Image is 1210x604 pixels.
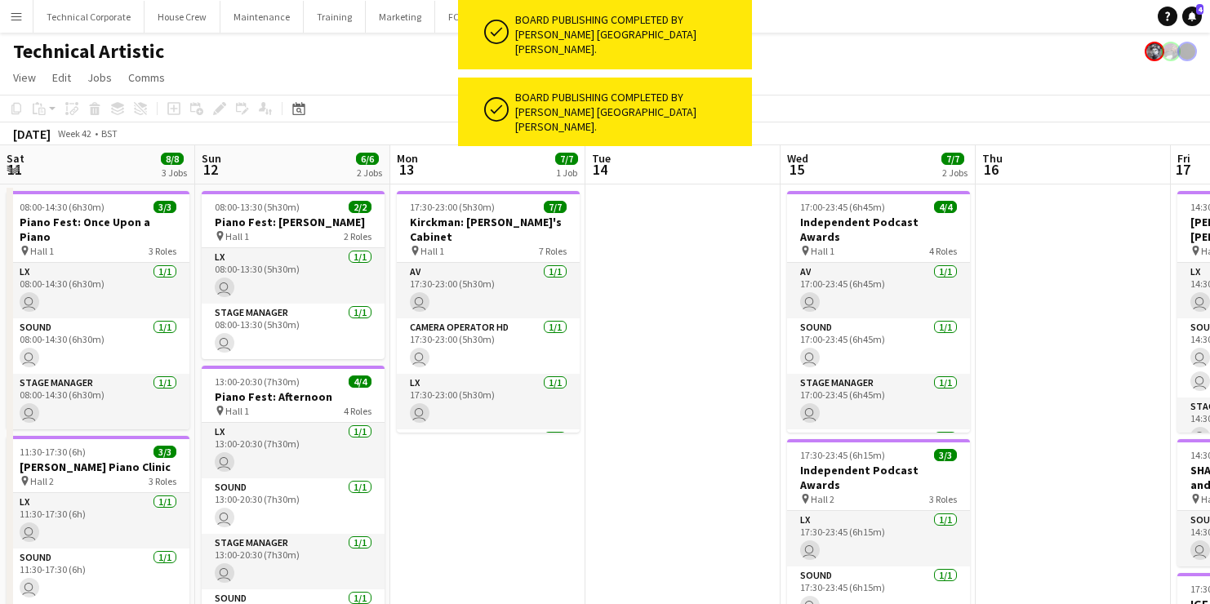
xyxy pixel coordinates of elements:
app-card-role: AV1/117:30-23:00 (5h30m) [397,263,580,318]
h3: Piano Fest: [PERSON_NAME] [202,215,385,229]
h3: Independent Podcast Awards [787,215,970,244]
h3: Kirckman: [PERSON_NAME]'s Cabinet [397,215,580,244]
a: View [7,67,42,88]
span: 12 [199,160,221,179]
app-card-role: LX1/108:00-14:30 (6h30m) [7,263,189,318]
div: Board publishing completed by [PERSON_NAME] [GEOGRAPHIC_DATA][PERSON_NAME]. [515,12,745,57]
span: 08:00-13:30 (5h30m) [215,201,300,213]
button: Training [304,1,366,33]
span: View [13,70,36,85]
span: 3 Roles [149,245,176,257]
app-card-role: Sound1/111:30-17:30 (6h) [7,548,189,604]
div: 3 Jobs [162,167,187,179]
span: 4 Roles [929,245,957,257]
span: Hall 2 [30,475,54,487]
span: 13 [394,160,418,179]
app-card-role: Stage Manager1/108:00-13:30 (5h30m) [202,304,385,359]
h3: [PERSON_NAME] Piano Clinic [7,460,189,474]
span: Week 42 [54,127,95,140]
app-card-role: LX1/108:00-13:30 (5h30m) [202,248,385,304]
app-card-role: Camera Operator HD1/117:30-23:00 (5h30m) [397,318,580,374]
h3: Piano Fest: Afternoon [202,389,385,404]
span: Sun [202,151,221,166]
span: Edit [52,70,71,85]
span: 8/8 [161,153,184,165]
span: 7/7 [544,201,567,213]
span: 17:30-23:00 (5h30m) [410,201,495,213]
span: 17 [1175,160,1190,179]
app-card-role: Stage Manager1/113:00-20:30 (7h30m) [202,534,385,589]
app-card-role: LX1/1 [787,429,970,485]
span: 11 [4,160,24,179]
button: Technical Corporate [33,1,145,33]
span: 08:00-14:30 (6h30m) [20,201,105,213]
h3: Independent Podcast Awards [787,463,970,492]
span: Wed [787,151,808,166]
button: FOH Conferences [435,1,534,33]
h1: Technical Artistic [13,39,164,64]
span: Hall 1 [225,405,249,417]
span: 2/2 [349,201,371,213]
span: Hall 1 [225,230,249,242]
app-user-avatar: Zubair PERM Dhalla [1161,42,1181,61]
span: 3 Roles [929,493,957,505]
a: Edit [46,67,78,88]
span: Sat [7,151,24,166]
span: 7/7 [555,153,578,165]
span: Fri [1177,151,1190,166]
div: 1 Job [556,167,577,179]
app-card-role: LX1/113:00-20:30 (7h30m) [202,423,385,478]
app-job-card: 17:00-23:45 (6h45m)4/4Independent Podcast Awards Hall 14 RolesAV1/117:00-23:45 (6h45m) Sound1/117... [787,191,970,433]
span: 4 [1196,4,1203,15]
a: Jobs [81,67,118,88]
app-card-role: AV1/117:00-23:45 (6h45m) [787,263,970,318]
span: 4 Roles [344,405,371,417]
span: 3/3 [153,201,176,213]
span: 4/4 [349,375,371,388]
a: 4 [1182,7,1202,26]
span: 6/6 [356,153,379,165]
span: Hall 1 [30,245,54,257]
app-job-card: 08:00-13:30 (5h30m)2/2Piano Fest: [PERSON_NAME] Hall 12 RolesLX1/108:00-13:30 (5h30m) Stage Manag... [202,191,385,359]
span: 7 Roles [539,245,567,257]
app-card-role: Sound1/117:00-23:45 (6h45m) [787,318,970,374]
div: 2 Jobs [357,167,382,179]
span: 3 Roles [149,475,176,487]
app-card-role: LX1/117:30-23:00 (5h30m) [397,374,580,429]
span: 2 Roles [344,230,371,242]
a: Comms [122,67,171,88]
span: Hall 1 [420,245,444,257]
span: 11:30-17:30 (6h) [20,446,86,458]
span: 17:30-23:45 (6h15m) [800,449,885,461]
button: House Crew [145,1,220,33]
span: Hall 2 [811,493,834,505]
div: 17:30-23:00 (5h30m)7/7Kirckman: [PERSON_NAME]'s Cabinet Hall 17 RolesAV1/117:30-23:00 (5h30m) Cam... [397,191,580,433]
button: Marketing [366,1,435,33]
span: 14 [589,160,611,179]
span: Comms [128,70,165,85]
span: Hall 1 [811,245,834,257]
app-user-avatar: Gabrielle Barr [1177,42,1197,61]
span: Thu [982,151,1003,166]
app-card-role: Sound1/113:00-20:30 (7h30m) [202,478,385,534]
app-card-role: Stage Manager1/117:00-23:45 (6h45m) [787,374,970,429]
span: 13:00-20:30 (7h30m) [215,375,300,388]
div: Board publishing completed by [PERSON_NAME] [GEOGRAPHIC_DATA][PERSON_NAME]. [515,90,745,135]
span: 3/3 [153,446,176,458]
span: 7/7 [941,153,964,165]
button: Maintenance [220,1,304,33]
span: 17:00-23:45 (6h45m) [800,201,885,213]
span: Tue [592,151,611,166]
app-card-role: LX1/117:30-23:45 (6h15m) [787,511,970,566]
app-card-role: Stage Manager1/108:00-14:30 (6h30m) [7,374,189,429]
span: 15 [785,160,808,179]
span: 3/3 [934,449,957,461]
span: Mon [397,151,418,166]
div: 08:00-14:30 (6h30m)3/3Piano Fest: Once Upon a Piano Hall 13 RolesLX1/108:00-14:30 (6h30m) Sound1/... [7,191,189,429]
span: Jobs [87,70,112,85]
app-card-role: Recording Engineer HD1/1 [397,429,580,485]
span: 16 [980,160,1003,179]
app-card-role: Sound1/108:00-14:30 (6h30m) [7,318,189,374]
